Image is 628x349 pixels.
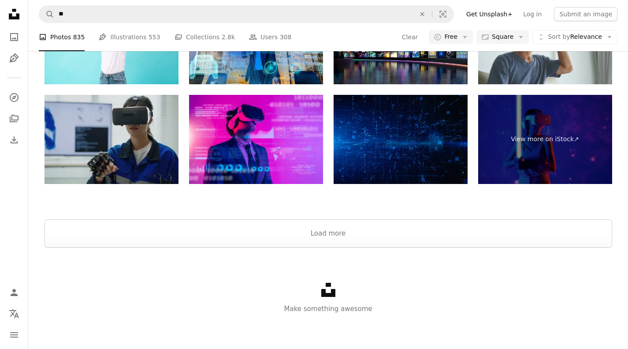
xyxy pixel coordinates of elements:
img: Digital Cyberspace with Particles and Digital Data Network Connections. High Speed Connection and... [334,95,468,184]
button: Language [5,305,23,323]
button: Square [476,30,529,44]
a: Explore [5,89,23,106]
a: Log in [518,7,547,21]
img: Future game gamefi and entertainment digital technology. Teenager having fun play VR virtual real... [189,95,323,184]
span: Square [492,33,513,41]
button: Submit an image [554,7,617,21]
a: Log in / Sign up [5,284,23,301]
a: Home — Unsplash [5,5,23,25]
span: Relevance [548,33,602,41]
a: Illustrations [5,49,23,67]
button: Clear [412,6,432,23]
a: View more on iStock↗ [478,95,612,184]
p: Make something awesome [28,304,628,314]
span: 2.8k [222,32,235,42]
button: Search Unsplash [39,6,54,23]
span: 553 [149,32,160,42]
button: Visual search [432,6,453,23]
button: Menu [5,326,23,344]
span: 308 [280,32,292,42]
span: Free [444,33,457,41]
form: Find visuals sitewide [39,5,454,23]
a: Download History [5,131,23,149]
img: The Future of Engineering: A Tradeswoman Powers Robotics with Advanced VR. [45,95,178,184]
a: Users 308 [249,23,291,51]
button: Load more [45,219,612,248]
a: Collections [5,110,23,128]
button: Free [429,30,473,44]
a: Get Unsplash+ [461,7,518,21]
a: Photos [5,28,23,46]
button: Clear [401,30,419,44]
span: Sort by [548,33,570,40]
button: Sort byRelevance [532,30,617,44]
a: Illustrations 553 [99,23,160,51]
a: Collections 2.8k [175,23,235,51]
